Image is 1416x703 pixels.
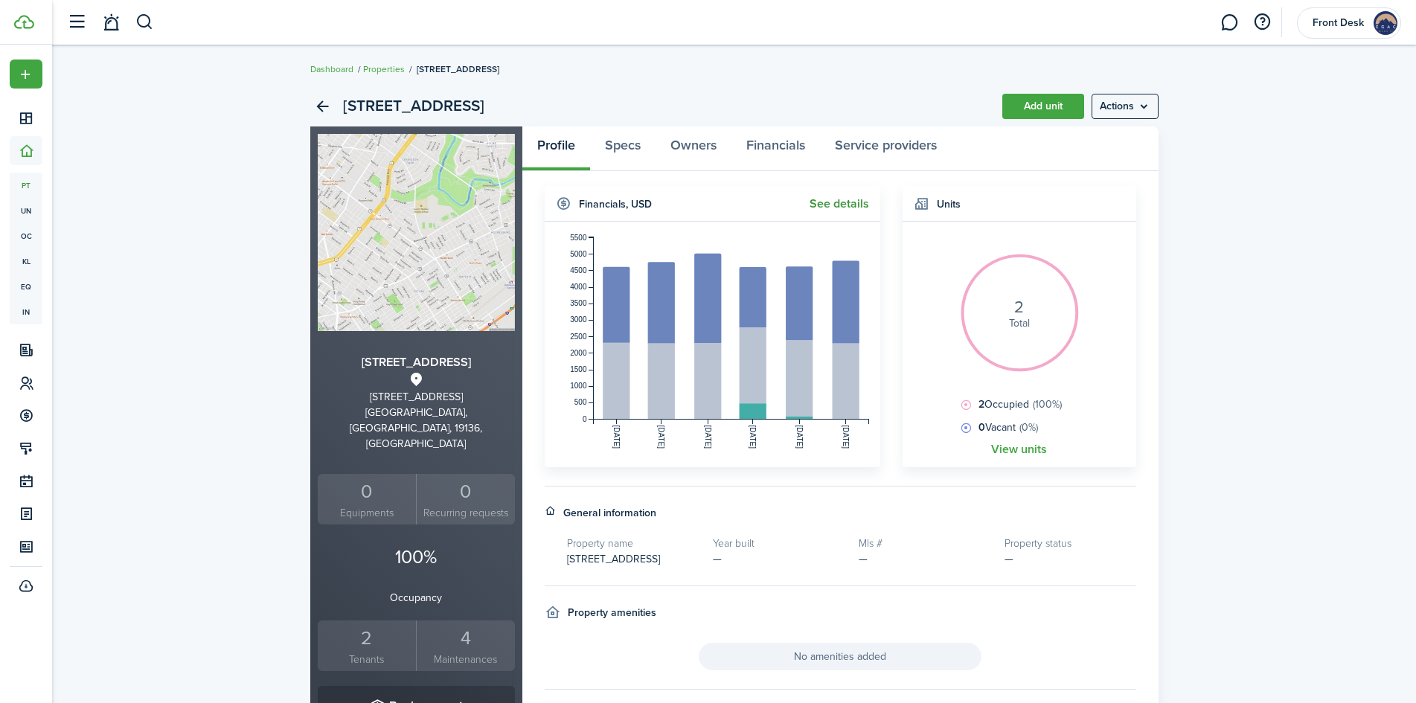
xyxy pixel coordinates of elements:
[1005,551,1013,567] span: —
[978,397,984,412] b: 2
[579,196,652,212] h4: Financials , USD
[570,349,587,357] tspan: 2000
[1009,315,1030,331] span: Total
[1092,94,1159,119] button: Open menu
[1014,299,1024,315] i: 2
[343,94,484,119] h2: [STREET_ADDRESS]
[937,196,961,212] h4: Units
[699,643,981,670] span: No amenities added
[570,283,587,291] tspan: 4000
[321,505,413,521] small: Equipments
[859,536,990,551] h5: Mls #
[1092,94,1159,119] menu-btn: Actions
[310,62,353,76] a: Dashboard
[568,605,656,620] h4: Property amenities
[731,126,820,171] a: Financials
[570,250,587,258] tspan: 5000
[703,426,711,449] tspan: [DATE]
[1308,18,1368,28] span: Front Desk
[318,474,417,525] a: 0Equipments
[1033,397,1062,412] span: (100%)
[657,426,665,449] tspan: [DATE]
[10,60,42,89] button: Open menu
[1374,11,1397,35] img: Front Desk
[10,248,42,274] a: kl
[570,382,587,390] tspan: 1000
[570,316,587,324] tspan: 3000
[310,94,336,119] a: Back
[567,536,698,551] h5: Property name
[820,126,952,171] a: Service providers
[570,333,587,341] tspan: 2500
[318,353,515,372] h3: [STREET_ADDRESS]
[420,652,511,667] small: Maintenances
[749,426,757,449] tspan: [DATE]
[563,505,656,521] h4: General information
[656,126,731,171] a: Owners
[795,426,803,449] tspan: [DATE]
[991,443,1047,456] a: View units
[574,399,586,407] tspan: 500
[10,173,42,198] a: pt
[10,299,42,324] a: in
[420,478,511,506] div: 0
[318,389,515,405] div: [STREET_ADDRESS]
[321,478,413,506] div: 0
[318,543,515,571] p: 100%
[810,197,869,211] a: See details
[582,415,586,423] tspan: 0
[420,624,511,652] div: 4
[318,134,515,331] img: Property avatar
[63,8,91,36] button: Open sidebar
[975,420,1038,435] span: Vacant
[590,126,656,171] a: Specs
[10,198,42,223] a: un
[1005,536,1135,551] h5: Property status
[1019,420,1038,435] span: (0%)
[135,10,154,35] button: Search
[859,551,868,567] span: —
[321,624,413,652] div: 2
[14,15,34,29] img: TenantCloud
[363,62,405,76] a: Properties
[975,397,1062,412] span: Occupied
[1249,10,1275,35] button: Open resource center
[842,426,850,449] tspan: [DATE]
[570,234,587,242] tspan: 5500
[318,590,515,606] p: Occupancy
[318,620,417,672] a: 2Tenants
[417,62,499,76] span: [STREET_ADDRESS]
[1215,4,1243,42] a: Messaging
[713,536,844,551] h5: Year built
[978,420,985,435] b: 0
[420,505,511,521] small: Recurring requests
[97,4,125,42] a: Notifications
[567,551,660,567] span: [STREET_ADDRESS]
[570,299,587,307] tspan: 3500
[570,365,587,373] tspan: 1500
[416,620,515,672] a: 4Maintenances
[10,274,42,299] a: eq
[713,551,722,567] span: —
[416,474,515,525] a: 0 Recurring requests
[570,266,587,275] tspan: 4500
[318,405,515,452] div: [GEOGRAPHIC_DATA], [GEOGRAPHIC_DATA], 19136, [GEOGRAPHIC_DATA]
[321,652,413,667] small: Tenants
[612,426,620,449] tspan: [DATE]
[10,223,42,248] a: oc
[1002,94,1084,119] a: Add unit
